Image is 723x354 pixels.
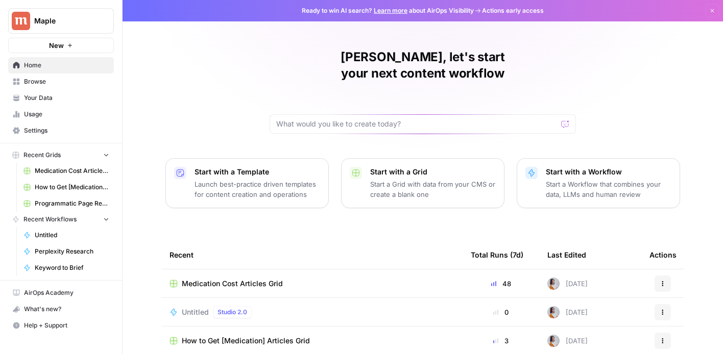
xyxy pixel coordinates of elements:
a: Browse [8,73,114,90]
a: Medication Cost Articles Grid [170,279,454,289]
button: Start with a TemplateLaunch best-practice driven templates for content creation and operations [165,158,329,208]
a: Your Data [8,90,114,106]
button: New [8,38,114,53]
a: Keyword to Brief [19,260,114,276]
span: Usage [24,110,109,119]
span: Keyword to Brief [35,263,109,272]
button: What's new? [8,301,114,317]
span: Home [24,61,109,70]
span: Untitled [35,231,109,240]
span: Medication Cost Articles Grid [35,166,109,175]
span: New [49,40,64,50]
a: How to Get [Medication] Articles Grid [170,336,454,346]
span: Ready to win AI search? about AirOps Visibility [302,6,474,15]
button: Start with a WorkflowStart a Workflow that combines your data, LLMs and human review [517,158,680,208]
button: Workspace: Maple [8,8,114,34]
a: Usage [8,106,114,122]
a: Home [8,57,114,73]
div: Total Runs (7d) [471,241,523,269]
span: Your Data [24,93,109,103]
p: Start a Grid with data from your CMS or create a blank one [370,179,496,199]
div: 48 [471,279,531,289]
span: Medication Cost Articles Grid [182,279,283,289]
span: Recent Grids [23,150,61,160]
span: Programmatic Page Refresh [35,199,109,208]
div: What's new? [9,301,113,317]
p: Start with a Grid [370,167,496,177]
p: Launch best-practice driven templates for content creation and operations [195,179,320,199]
div: [DATE] [547,277,588,290]
button: Help + Support [8,317,114,334]
p: Start a Workflow that combines your data, LLMs and human review [546,179,671,199]
p: Start with a Workflow [546,167,671,177]
span: Help + Support [24,321,109,330]
div: Actions [649,241,677,269]
div: 3 [471,336,531,346]
span: Settings [24,126,109,135]
a: How to Get [Medication] Articles Grid [19,179,114,195]
p: Start with a Template [195,167,320,177]
a: Untitled [19,227,114,243]
img: wqouze03vak4o7r0iykpfqww9cw8 [547,335,560,347]
a: AirOps Academy [8,285,114,301]
span: AirOps Academy [24,288,109,297]
a: Learn more [374,7,407,14]
input: What would you like to create today? [276,119,557,129]
a: Programmatic Page Refresh [19,195,114,212]
img: Maple Logo [12,12,30,30]
span: Perplexity Research [35,247,109,256]
span: Actions early access [482,6,544,15]
span: Maple [34,16,96,26]
img: wqouze03vak4o7r0iykpfqww9cw8 [547,306,560,318]
span: Studio 2.0 [218,308,247,317]
div: [DATE] [547,335,588,347]
a: UntitledStudio 2.0 [170,306,454,318]
button: Recent Grids [8,147,114,163]
span: How to Get [Medication] Articles Grid [182,336,310,346]
span: Browse [24,77,109,86]
button: Recent Workflows [8,212,114,227]
span: Recent Workflows [23,215,77,224]
span: How to Get [Medication] Articles Grid [35,183,109,192]
a: Perplexity Research [19,243,114,260]
div: Last Edited [547,241,586,269]
img: wqouze03vak4o7r0iykpfqww9cw8 [547,277,560,290]
a: Medication Cost Articles Grid [19,163,114,179]
span: Untitled [182,307,209,317]
button: Start with a GridStart a Grid with data from your CMS or create a blank one [341,158,504,208]
div: [DATE] [547,306,588,318]
div: Recent [170,241,454,269]
h1: [PERSON_NAME], let's start your next content workflow [270,49,576,82]
div: 0 [471,307,531,317]
a: Settings [8,122,114,139]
